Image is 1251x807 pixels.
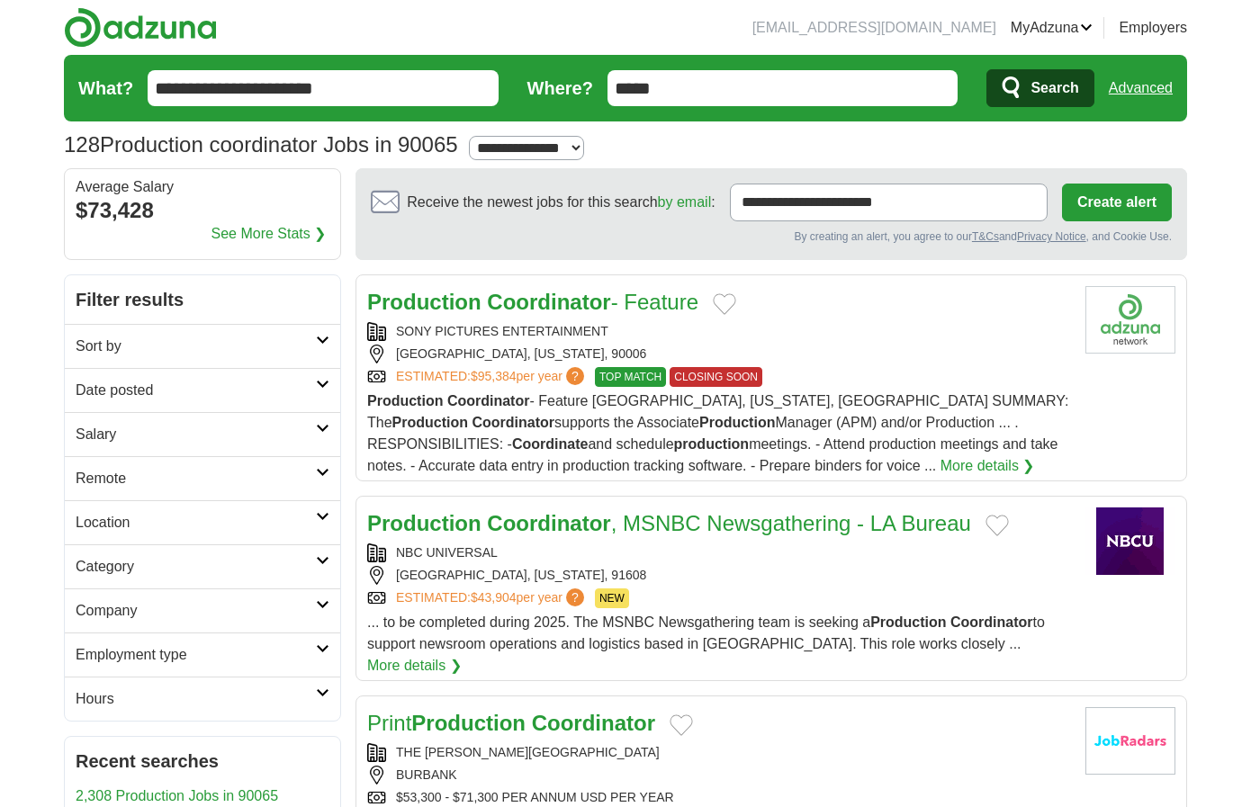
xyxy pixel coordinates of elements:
[211,223,327,245] a: See More Stats ❯
[1119,17,1187,39] a: Employers
[986,69,1093,107] button: Search
[76,512,316,534] h2: Location
[1085,507,1175,575] img: NBC Universal logo
[65,324,340,368] a: Sort by
[65,456,340,500] a: Remote
[367,655,462,677] a: More details ❯
[950,614,1033,630] strong: Coordinator
[76,644,316,666] h2: Employment type
[367,511,481,535] strong: Production
[392,415,468,430] strong: Production
[487,290,610,314] strong: Coordinator
[1085,286,1175,354] img: Company logo
[65,412,340,456] a: Salary
[76,468,316,489] h2: Remote
[65,588,340,632] a: Company
[367,743,1071,762] div: THE [PERSON_NAME][GEOGRAPHIC_DATA]
[64,7,217,48] img: Adzuna logo
[76,180,329,194] div: Average Salary
[1085,707,1175,775] img: Company logo
[1062,184,1172,221] button: Create alert
[471,590,517,605] span: $43,904
[371,229,1172,245] div: By creating an alert, you agree to our and , and Cookie Use.
[76,380,316,401] h2: Date posted
[699,415,775,430] strong: Production
[65,677,340,721] a: Hours
[76,788,278,803] a: 2,308 Production Jobs in 90065
[65,632,340,677] a: Employment type
[367,566,1071,585] div: [GEOGRAPHIC_DATA], [US_STATE], 91608
[527,75,593,102] label: Where?
[367,614,1045,651] span: ... to be completed during 2025. The MSNBC Newsgathering team is seeking a to support newsroom op...
[76,194,329,227] div: $73,428
[471,369,517,383] span: $95,384
[76,600,316,622] h2: Company
[972,230,999,243] a: T&Cs
[64,129,100,161] span: 128
[396,545,498,560] a: NBC UNIVERSAL
[985,515,1009,536] button: Add to favorite jobs
[367,322,1071,341] div: SONY PICTURES ENTERTAINMENT
[1109,70,1173,106] a: Advanced
[487,511,610,535] strong: Coordinator
[670,714,693,736] button: Add to favorite jobs
[76,688,316,710] h2: Hours
[407,192,715,213] span: Receive the newest jobs for this search :
[472,415,554,430] strong: Coordinator
[1030,70,1078,106] span: Search
[76,336,316,357] h2: Sort by
[940,455,1035,477] a: More details ❯
[512,436,588,452] strong: Coordinate
[411,711,526,735] strong: Production
[367,345,1071,363] div: [GEOGRAPHIC_DATA], [US_STATE], 90006
[367,290,481,314] strong: Production
[595,588,629,608] span: NEW
[367,711,655,735] a: PrintProduction Coordinator
[670,367,762,387] span: CLOSING SOON
[367,290,698,314] a: Production Coordinator- Feature
[566,367,584,385] span: ?
[76,748,329,775] h2: Recent searches
[76,424,316,445] h2: Salary
[595,367,666,387] span: TOP MATCH
[532,711,655,735] strong: Coordinator
[396,588,588,608] a: ESTIMATED:$43,904per year?
[674,436,750,452] strong: production
[396,367,588,387] a: ESTIMATED:$95,384per year?
[752,17,996,39] li: [EMAIL_ADDRESS][DOMAIN_NAME]
[367,511,971,535] a: Production Coordinator, MSNBC Newsgathering - LA Bureau
[447,393,530,408] strong: Coordinator
[65,368,340,412] a: Date posted
[64,132,458,157] h1: Production coordinator Jobs in 90065
[658,194,712,210] a: by email
[870,614,946,630] strong: Production
[367,788,1071,807] div: $53,300 - $71,300 PER ANNUM USD PER YEAR
[713,293,736,315] button: Add to favorite jobs
[65,544,340,588] a: Category
[566,588,584,606] span: ?
[78,75,133,102] label: What?
[76,556,316,578] h2: Category
[65,500,340,544] a: Location
[367,766,1071,785] div: BURBANK
[1011,17,1093,39] a: MyAdzuna
[65,275,340,324] h2: Filter results
[367,393,1068,473] span: - Feature [GEOGRAPHIC_DATA], [US_STATE], [GEOGRAPHIC_DATA] SUMMARY: The supports the Associate Ma...
[1017,230,1086,243] a: Privacy Notice
[367,393,443,408] strong: Production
